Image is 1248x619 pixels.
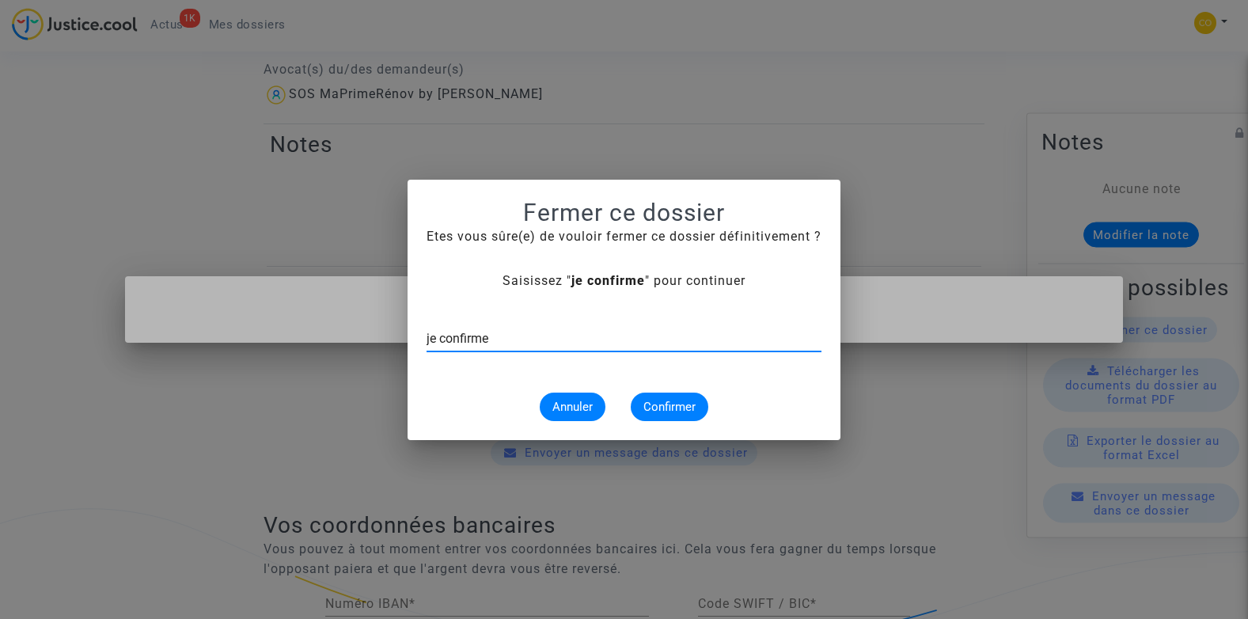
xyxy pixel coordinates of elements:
[427,199,821,227] h1: Fermer ce dossier
[631,393,708,421] button: Confirmer
[540,393,605,421] button: Annuler
[427,229,821,244] span: Etes vous sûre(e) de vouloir fermer ce dossier définitivement ?
[571,273,645,288] b: je confirme
[427,272,821,291] div: Saisissez " " pour continuer
[552,400,593,414] span: Annuler
[643,400,696,414] span: Confirmer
